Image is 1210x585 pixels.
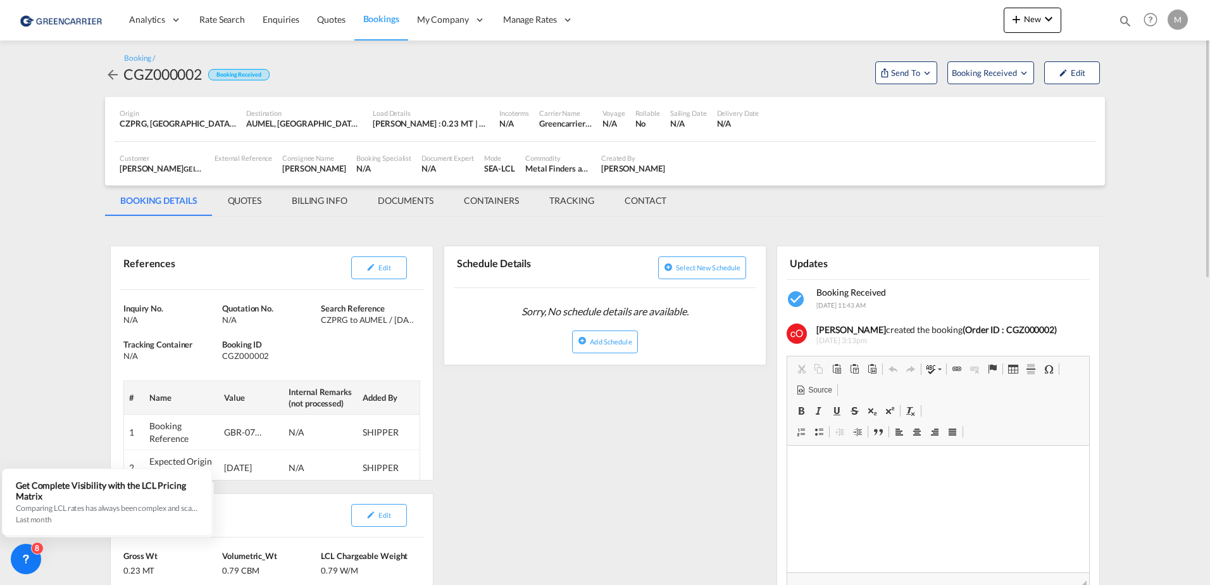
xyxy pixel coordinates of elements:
span: Sorry, No schedule details are available. [516,299,694,324]
a: Spell Check As You Type [923,361,945,377]
a: Increase Indent [849,424,866,440]
div: N/A [356,163,411,174]
div: Schedule Details [454,251,602,282]
div: icon-magnify [1118,14,1132,33]
md-icon: icon-chevron-down [1041,11,1056,27]
a: Justify [944,424,961,440]
button: icon-plus-circleSelect new schedule [658,256,746,279]
a: Underline (Ctrl+U) [828,403,845,419]
b: [PERSON_NAME] [816,324,886,335]
div: External Reference [215,153,272,163]
span: Search Reference [321,303,384,313]
span: Booking Received [952,66,1018,79]
span: Manage Rates [503,13,557,26]
button: icon-plus-circleAdd Schedule [572,330,637,353]
th: Name [144,381,219,414]
td: Expected Origin Ready Date [144,450,219,486]
div: N/A [670,118,707,129]
span: Bookings [363,13,399,24]
a: Remove Format [902,403,920,419]
div: Carrier Name [539,108,592,118]
th: Internal Remarks (not processed) [284,381,358,414]
div: Booking Specialist [356,153,411,163]
div: Booking Received [208,69,269,81]
button: icon-plus 400-fgNewicon-chevron-down [1004,8,1061,33]
div: Mode [484,153,515,163]
span: Booking Received [816,287,886,298]
md-icon: icon-pencil [366,263,375,272]
a: Superscript [881,403,899,419]
md-tab-item: QUOTES [213,186,277,216]
md-icon: icon-plus-circle [578,336,587,345]
span: [DATE] 3:13pm [816,336,1080,346]
div: SEA-LCL [484,163,515,174]
div: icon-arrow-left [105,64,123,84]
span: LCL Chargeable Weight [321,551,408,561]
md-icon: icon-plus 400-fg [1009,11,1024,27]
td: 1 [124,415,145,450]
span: Send To [890,66,921,79]
div: Load Details [373,108,489,118]
span: Rate Search [199,14,245,25]
div: Help [1140,9,1168,32]
div: Destination [246,108,363,118]
div: N/A [289,462,327,474]
div: Commodity [525,153,591,163]
div: [PERSON_NAME] [120,163,204,174]
a: Italic (Ctrl+I) [810,403,828,419]
div: N/A [421,163,474,174]
div: Metal Finders and Detectors, Pipe Locators, etc. [525,163,591,174]
div: N/A [123,314,219,325]
a: Anchor [983,361,1001,377]
a: Copy (Ctrl+C) [810,361,828,377]
md-icon: icon-pencil [1059,68,1068,77]
div: CGZ000002 [222,350,318,362]
img: 8zTg2FAAAABklEQVQDAFo9YKZkKZ8RAAAAAElFTkSuQmCC [787,324,807,344]
span: Volumetric_Wt [222,551,277,561]
span: GE International Forwarding [184,163,270,173]
td: SHIPPER [358,415,420,450]
div: 0.23 MT [123,562,219,576]
div: Delivery Date [717,108,759,118]
div: AUMEL, Melbourne, Australia, Oceania, Oceania [246,118,363,129]
span: My Company [417,13,469,26]
a: Bold (Ctrl+B) [792,403,810,419]
md-icon: icon-magnify [1118,14,1132,28]
div: N/A [123,350,219,362]
div: M [1168,9,1188,30]
button: Open demo menu [875,61,937,84]
md-tab-item: CONTAINERS [449,186,534,216]
div: [PERSON_NAME] [282,163,346,174]
md-tab-item: DOCUMENTS [363,186,449,216]
div: Booking / [124,53,155,64]
a: Redo (Ctrl+Y) [902,361,920,377]
b: (Order ID : CGZ000002) [963,324,1057,335]
button: Open demo menu [947,61,1034,84]
a: Unlink [966,361,983,377]
span: Booking ID [222,339,262,349]
md-icon: icon-checkbox-marked-circle [787,289,807,310]
div: GBR-072139 [224,426,262,439]
div: Greencarrier Consolidators [539,118,592,129]
a: Center [908,424,926,440]
td: SHIPPER [358,450,420,486]
iframe: Editor, editor2 [787,446,1089,572]
th: # [124,381,145,414]
div: Voyage [602,108,625,118]
div: [PERSON_NAME] : 0.23 MT | Volumetric Wt : 0.79 CBM | Chargeable Wt : 0.79 W/M [373,118,489,129]
span: Help [1140,9,1161,30]
div: N/A [499,118,514,129]
div: No [635,118,660,129]
span: New [1009,14,1056,24]
a: Table [1004,361,1022,377]
md-pagination-wrapper: Use the left and right arrow keys to navigate between tabs [105,186,682,216]
td: 2 [124,450,145,486]
a: Paste as plain text (Ctrl+Shift+V) [845,361,863,377]
a: Undo (Ctrl+Z) [884,361,902,377]
a: Insert Special Character [1040,361,1057,377]
md-tab-item: BOOKING DETAILS [105,186,213,216]
span: Enquiries [263,14,299,25]
a: Cut (Ctrl+X) [792,361,810,377]
div: carine Osusky [601,163,665,174]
